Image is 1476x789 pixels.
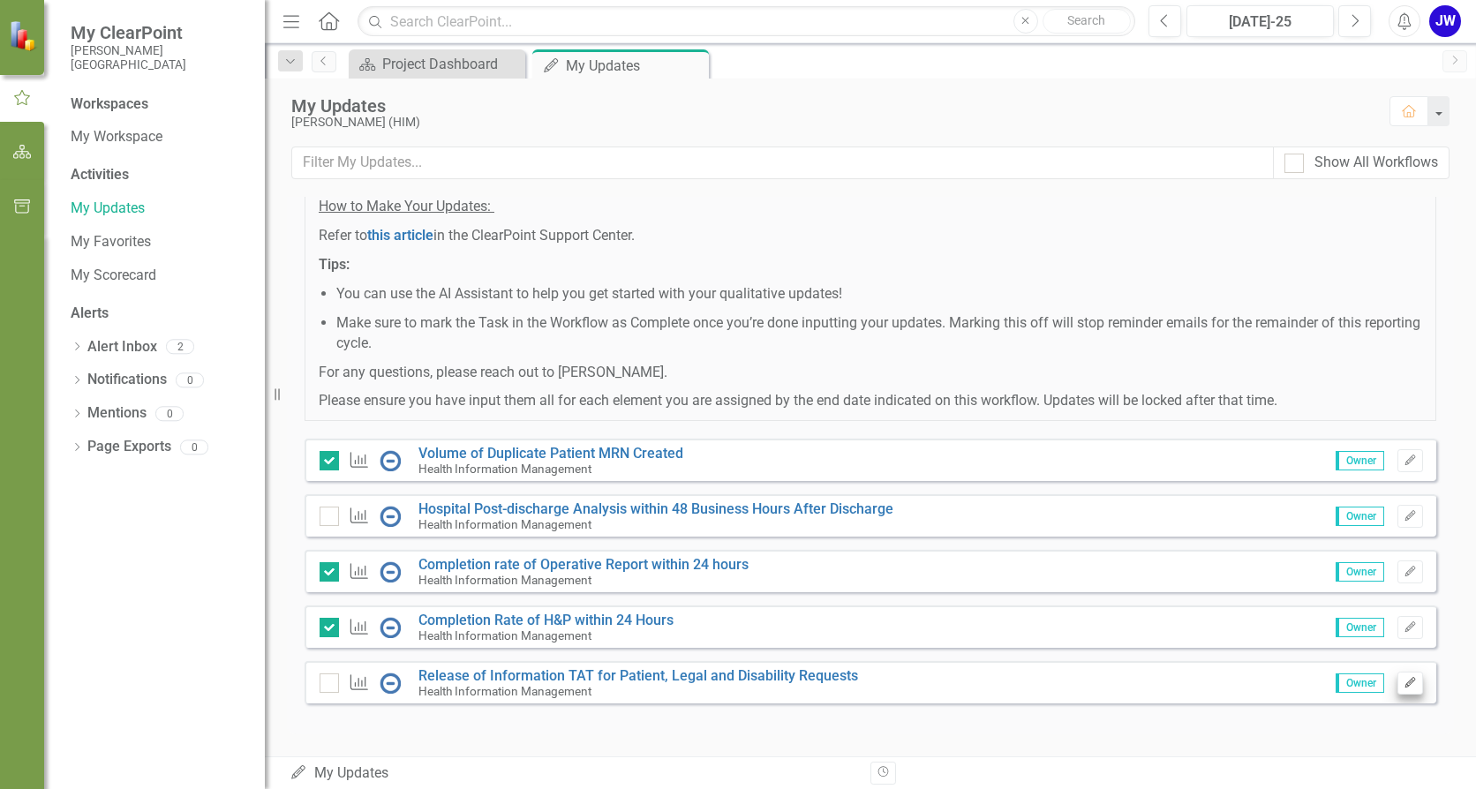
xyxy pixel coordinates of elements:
small: Health Information Management [418,462,591,476]
div: 0 [155,406,184,421]
span: Search [1067,13,1105,27]
div: My Updates [566,55,704,77]
img: No Information [380,617,401,638]
small: [PERSON_NAME][GEOGRAPHIC_DATA] [71,43,247,72]
div: My Updates [291,96,1372,116]
span: Owner [1336,618,1384,637]
a: My Updates [71,199,247,219]
span: Owner [1336,673,1384,693]
a: Volume of Duplicate Patient MRN Created [418,445,683,462]
div: Activities [71,165,247,185]
a: Mentions [87,403,147,424]
div: Project Dashboard [382,53,521,75]
a: Hospital Post-discharge Analysis within 48 Business Hours After Discharge [418,500,893,517]
div: Alerts [71,304,247,324]
img: No Information [380,506,401,527]
div: Show All Workflows [1314,153,1438,173]
img: No Information [380,561,401,582]
span: Make sure to mark the Task in the Workflow as Complete once you’re done inputting your updates. M... [336,314,1420,351]
span: My ClearPoint [71,22,247,43]
span: Refer to [319,227,367,244]
div: My Updates [290,763,857,784]
span: You can use the AI Assistant to help you get started with your qualitative updates! [336,285,842,302]
small: Health Information Management [418,684,591,698]
img: No Information [380,673,401,694]
button: [DATE]-25 [1186,5,1334,37]
span: in the ClearPoint Support Center. [433,227,635,244]
a: Completion rate of Operative Report within 24 hours [418,556,749,573]
div: [DATE]-25 [1193,11,1328,33]
span: Tips: [319,256,350,273]
span: How to Make Your Updates: [319,198,491,214]
img: ClearPoint Strategy [9,20,40,51]
span: Owner [1336,507,1384,526]
input: Filter My Updates... [291,147,1274,179]
a: Completion Rate of H&P within 24 Hours [418,612,674,628]
small: Health Information Management [418,517,591,531]
a: Notifications [87,370,167,390]
span: Please ensure you have input them all for each element you are assigned by the end date indicated... [319,392,1277,409]
button: Search [1043,9,1131,34]
a: Project Dashboard [353,53,521,75]
img: No Information [380,450,401,471]
a: My Workspace [71,127,247,147]
span: Owner [1336,451,1384,470]
div: Workspaces [71,94,148,115]
small: Health Information Management [418,628,591,642]
div: 0 [176,372,204,387]
button: JW [1429,5,1461,37]
div: [PERSON_NAME] (HIM) [291,116,1372,129]
a: Release of Information TAT for Patient, Legal and Disability Requests [418,667,858,684]
a: My Favorites [71,232,247,252]
span: Owner [1336,562,1384,582]
a: My Scorecard [71,266,247,286]
div: 0 [180,440,208,455]
small: Health Information Management [418,573,591,587]
a: Page Exports [87,437,171,457]
input: Search ClearPoint... [358,6,1135,37]
span: For any questions, please reach out to [PERSON_NAME]. [319,364,667,380]
a: this article [367,227,433,244]
div: 2 [166,340,194,355]
a: Alert Inbox [87,337,157,357]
